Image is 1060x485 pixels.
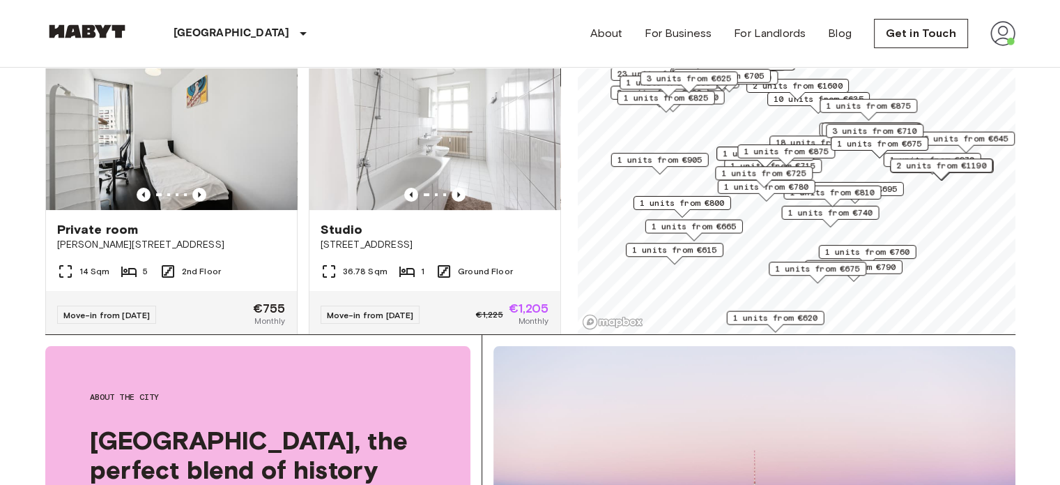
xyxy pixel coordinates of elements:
[143,265,148,278] span: 5
[421,265,424,278] span: 1
[617,91,714,112] div: Map marker
[679,70,764,82] span: 1 units from €705
[822,123,919,144] div: Map marker
[623,91,708,104] span: 1 units from €825
[697,57,794,78] div: Map marker
[582,314,643,330] a: Mapbox logo
[45,42,298,339] a: Marketing picture of unit DE-01-302-006-05Previous imagePrevious imagePrivate room[PERSON_NAME][S...
[678,68,763,81] span: 3 units from €655
[812,183,897,195] span: 1 units from €695
[724,159,822,181] div: Map marker
[192,188,206,202] button: Previous image
[590,25,623,42] a: About
[617,154,702,166] span: 1 units from €905
[776,136,866,149] span: 18 units from €720
[628,91,718,103] span: 1 units from €1200
[617,87,702,99] span: 2 units from €790
[45,24,129,38] img: Habyt
[625,243,723,264] div: Map marker
[811,261,896,274] span: 1 units from €790
[645,25,712,42] a: For Business
[620,75,717,97] div: Map marker
[715,166,813,188] div: Map marker
[309,43,560,210] img: Marketing picture of unit DE-01-030-001-01H
[716,147,814,168] div: Map marker
[651,220,736,232] span: 1 units from €665
[645,219,742,241] div: Map marker
[518,315,548,327] span: Monthly
[746,79,848,100] div: Map marker
[990,21,1015,46] img: avatar
[79,265,110,278] span: 14 Sqm
[752,80,842,92] span: 2 units from €1600
[57,221,139,238] span: Private room
[253,302,286,315] span: €755
[896,159,986,172] span: 2 units from €1190
[790,186,875,199] span: 1 units from €810
[826,100,911,112] span: 1 units from €875
[822,123,920,144] div: Map marker
[818,245,916,267] div: Map marker
[174,25,290,42] p: [GEOGRAPHIC_DATA]
[783,186,881,207] div: Map marker
[90,391,426,403] span: About the city
[646,72,731,84] span: 3 units from €625
[775,262,860,275] span: 1 units from €675
[452,188,466,202] button: Previous image
[509,302,549,315] span: €1,205
[773,93,863,105] span: 10 units from €635
[622,90,724,112] div: Map marker
[889,154,974,166] span: 1 units from €970
[57,238,286,252] span: [PERSON_NAME][STREET_ADDRESS]
[610,67,713,89] div: Map marker
[641,74,739,96] div: Map marker
[617,68,707,80] span: 23 units from €655
[769,262,866,283] div: Map marker
[890,158,992,180] div: Map marker
[723,147,808,160] span: 1 units from €835
[321,238,549,252] span: [STREET_ADDRESS]
[404,188,418,202] button: Previous image
[610,153,708,174] div: Map marker
[830,137,928,158] div: Map marker
[137,188,151,202] button: Previous image
[343,265,387,278] span: 36.78 Sqm
[639,197,724,209] span: 1 units from €800
[680,70,778,92] div: Map marker
[631,244,716,256] span: 1 units from €615
[723,181,808,193] span: 1 units from €780
[767,92,869,114] div: Map marker
[182,265,221,278] span: 2nd Floor
[826,124,923,146] div: Map marker
[836,137,921,150] span: 1 units from €675
[788,207,873,219] span: 1 units from €740
[781,206,879,227] div: Map marker
[820,99,917,121] div: Map marker
[824,246,909,258] span: 1 units from €760
[703,57,788,70] span: 1 units from €850
[46,43,297,210] img: Marketing picture of unit DE-01-302-006-05
[626,76,711,89] span: 1 units from €895
[458,265,513,278] span: Ground Floor
[254,315,285,327] span: Monthly
[673,69,770,91] div: Map marker
[476,308,503,321] span: €1,225
[832,125,917,137] span: 3 units from €710
[686,71,771,84] span: 2 units from €760
[321,221,363,238] span: Studio
[633,196,730,218] div: Map marker
[923,133,1008,145] span: 6 units from €645
[819,123,921,144] div: Map marker
[610,86,708,107] div: Map marker
[804,260,902,282] div: Map marker
[737,144,835,166] div: Map marker
[732,312,817,324] span: 1 units from €620
[63,310,151,320] span: Move-in from [DATE]
[717,180,815,202] div: Map marker
[744,145,829,158] span: 1 units from €875
[730,160,815,172] span: 1 units from €715
[309,42,561,339] a: Marketing picture of unit DE-01-030-001-01HPrevious imagePrevious imageStudio[STREET_ADDRESS]36.7...
[806,182,903,204] div: Map marker
[721,167,806,179] span: 1 units from €725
